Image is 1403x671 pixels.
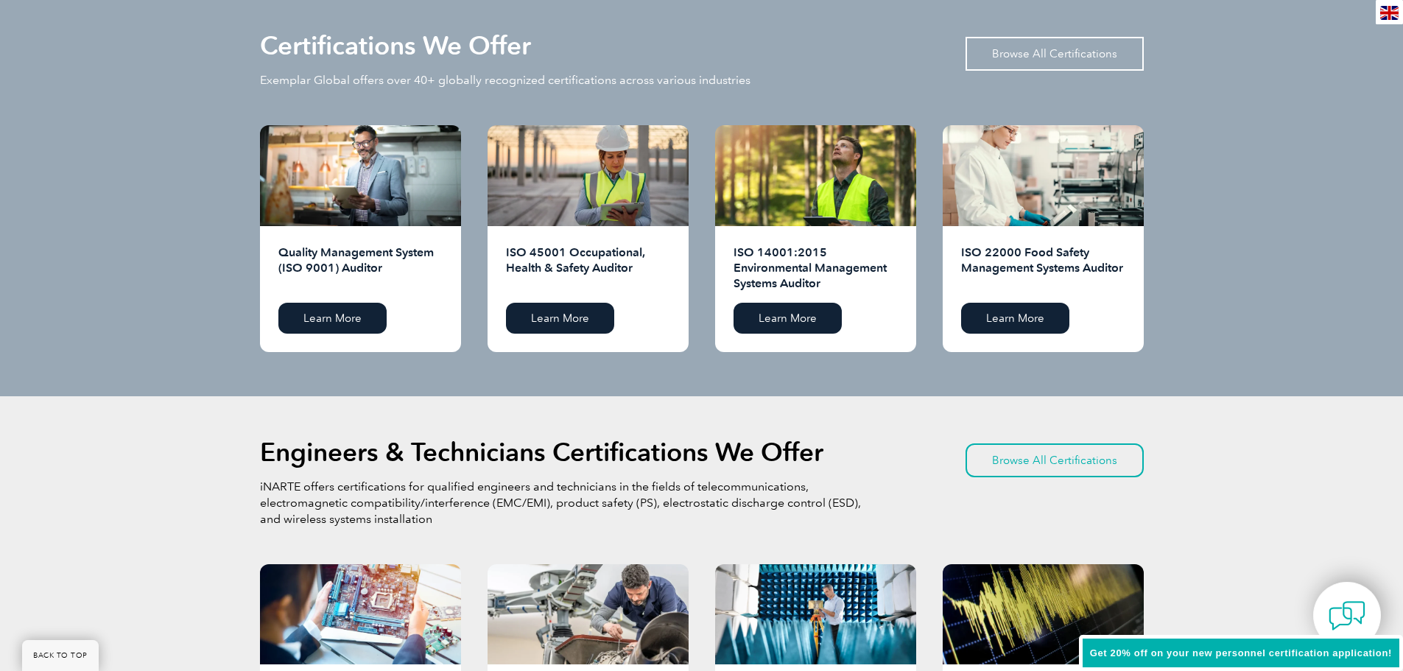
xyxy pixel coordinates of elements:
[734,303,842,334] a: Learn More
[260,34,531,57] h2: Certifications We Offer
[278,303,387,334] a: Learn More
[22,640,99,671] a: BACK TO TOP
[1090,647,1392,658] span: Get 20% off on your new personnel certification application!
[260,72,750,88] p: Exemplar Global offers over 40+ globally recognized certifications across various industries
[1329,597,1365,634] img: contact-chat.png
[734,245,898,292] h2: ISO 14001:2015 Environmental Management Systems Auditor
[506,303,614,334] a: Learn More
[278,245,443,292] h2: Quality Management System (ISO 9001) Auditor
[961,245,1125,292] h2: ISO 22000 Food Safety Management Systems Auditor
[961,303,1069,334] a: Learn More
[966,37,1144,71] a: Browse All Certifications
[260,440,823,464] h2: Engineers & Technicians Certifications We Offer
[260,479,864,527] p: iNARTE offers certifications for qualified engineers and technicians in the fields of telecommuni...
[966,443,1144,477] a: Browse All Certifications
[506,245,670,292] h2: ISO 45001 Occupational, Health & Safety Auditor
[1380,6,1399,20] img: en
